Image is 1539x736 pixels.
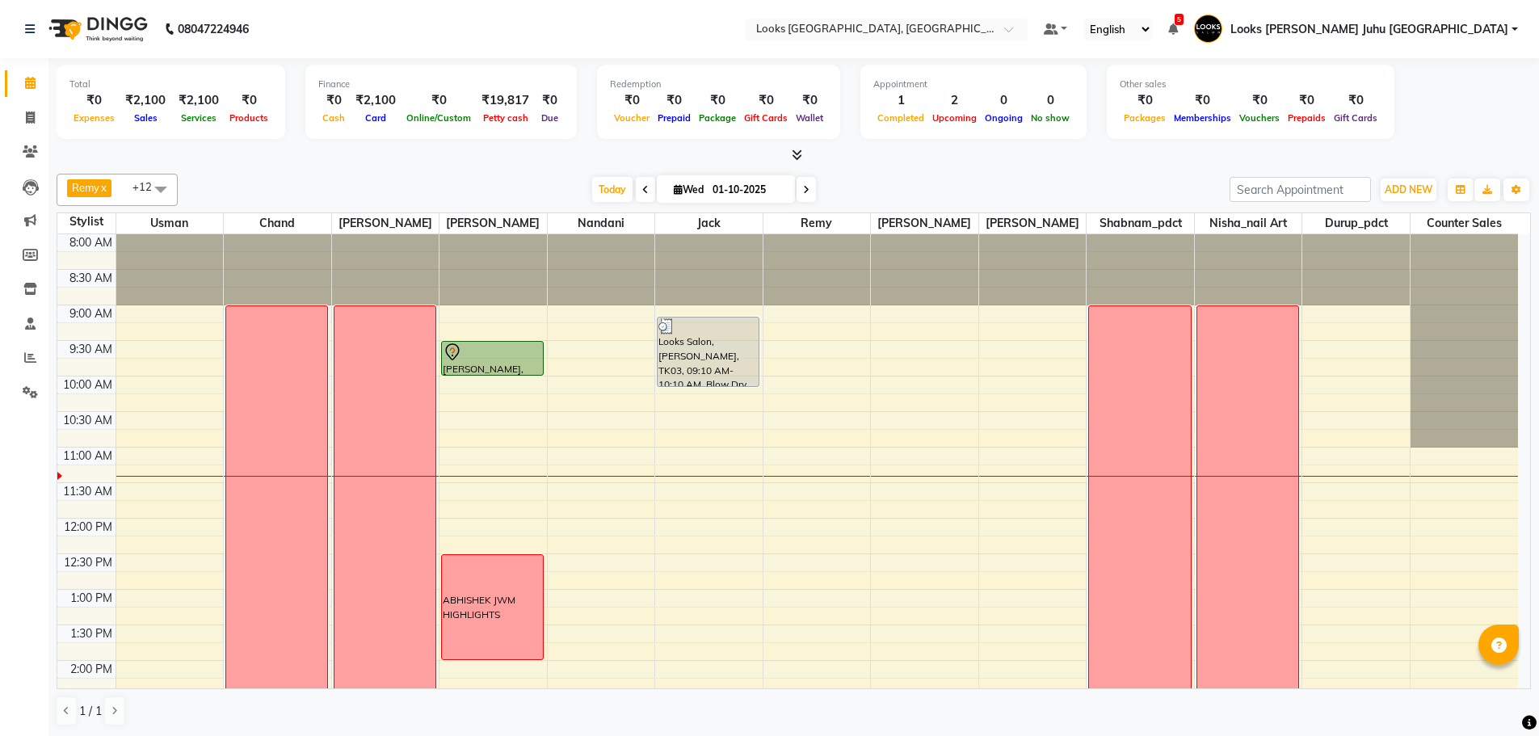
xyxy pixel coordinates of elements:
span: Looks [PERSON_NAME] Juhu [GEOGRAPHIC_DATA] [1230,21,1508,38]
span: Expenses [69,112,119,124]
div: ABHISHEK JWM HIGHLIGHTS [443,593,542,622]
div: 9:30 AM [66,341,116,358]
span: [PERSON_NAME] [332,213,439,233]
div: 1:30 PM [67,625,116,642]
div: ₹0 [1170,91,1235,110]
div: ₹0 [402,91,475,110]
span: Nisha_nail art [1195,213,1302,233]
img: logo [41,6,152,52]
div: ₹2,100 [119,91,172,110]
div: Finance [318,78,564,91]
div: ₹0 [695,91,740,110]
div: 12:00 PM [61,519,116,536]
span: Remy [72,181,99,194]
div: ₹0 [225,91,272,110]
span: Vouchers [1235,112,1284,124]
span: Usman [116,213,224,233]
a: x [99,181,107,194]
div: ₹0 [1235,91,1284,110]
div: Redemption [610,78,827,91]
span: Cash [318,112,349,124]
span: Card [361,112,390,124]
span: 5 [1175,14,1184,25]
div: Appointment [873,78,1074,91]
div: ₹0 [536,91,564,110]
div: ₹0 [792,91,827,110]
div: Total [69,78,272,91]
span: Ongoing [981,112,1027,124]
div: ₹0 [318,91,349,110]
div: 0 [1027,91,1074,110]
span: Voucher [610,112,654,124]
div: 2 [928,91,981,110]
a: 5 [1168,22,1178,36]
div: 0 [981,91,1027,110]
div: [PERSON_NAME], TK01, 09:30 AM-10:00 AM, Wash Shampoo(F) [442,342,543,375]
span: Services [177,112,221,124]
b: 08047224946 [178,6,249,52]
span: Today [592,177,633,202]
div: Looks Salon, [PERSON_NAME], TK03, 09:10 AM-10:10 AM, Blow Dry Sr. Stylist(F)* [658,318,759,386]
span: Memberships [1170,112,1235,124]
div: 11:00 AM [60,448,116,465]
span: chand [224,213,331,233]
div: 8:30 AM [66,270,116,287]
div: ₹0 [1330,91,1381,110]
span: No show [1027,112,1074,124]
img: Looks JW Marriott Juhu Mumbai [1194,15,1222,43]
iframe: chat widget [1471,671,1523,720]
div: 1:00 PM [67,590,116,607]
div: 12:30 PM [61,554,116,571]
div: ₹0 [1284,91,1330,110]
span: Gift Cards [740,112,792,124]
span: Products [225,112,272,124]
span: [PERSON_NAME] [871,213,978,233]
div: ₹0 [610,91,654,110]
span: Upcoming [928,112,981,124]
span: ADD NEW [1385,183,1432,196]
div: 1 [873,91,928,110]
div: 11:30 AM [60,483,116,500]
div: ₹0 [654,91,695,110]
div: ₹2,100 [349,91,402,110]
div: 2:00 PM [67,661,116,678]
div: 10:00 AM [60,376,116,393]
span: Remy [763,213,871,233]
span: Package [695,112,740,124]
span: +12 [132,180,164,193]
div: ₹0 [69,91,119,110]
span: [PERSON_NAME] [979,213,1087,233]
span: Completed [873,112,928,124]
div: Stylist [57,213,116,230]
span: Wed [670,183,708,196]
div: 8:00 AM [66,234,116,251]
span: Wallet [792,112,827,124]
span: Gift Cards [1330,112,1381,124]
span: Prepaids [1284,112,1330,124]
span: [PERSON_NAME] [439,213,547,233]
span: Packages [1120,112,1170,124]
input: 2025-10-01 [708,178,788,202]
span: Online/Custom [402,112,475,124]
span: Sales [130,112,162,124]
span: Counter Sales [1411,213,1518,233]
span: Shabnam_pdct [1087,213,1194,233]
span: Due [537,112,562,124]
span: 1 / 1 [79,703,102,720]
span: Petty cash [479,112,532,124]
div: ₹2,100 [172,91,225,110]
span: Jack [655,213,763,233]
input: Search Appointment [1230,177,1371,202]
div: ₹19,817 [475,91,536,110]
div: ₹0 [740,91,792,110]
div: ₹0 [1120,91,1170,110]
div: 9:00 AM [66,305,116,322]
button: ADD NEW [1381,179,1436,201]
span: Nandani [548,213,655,233]
span: Durup_pdct [1302,213,1410,233]
span: Prepaid [654,112,695,124]
div: Other sales [1120,78,1381,91]
div: 10:30 AM [60,412,116,429]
